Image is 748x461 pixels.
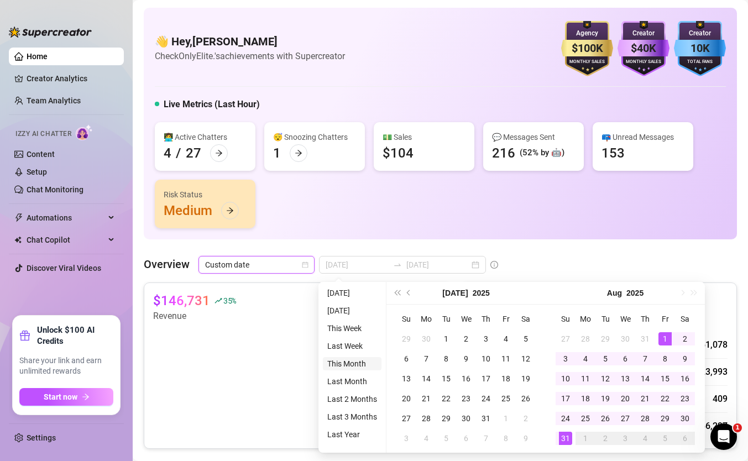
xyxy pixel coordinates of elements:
[420,352,433,365] div: 7
[436,329,456,349] td: 2025-07-01
[733,423,742,432] span: 1
[496,349,516,369] td: 2025-07-11
[678,392,692,405] div: 23
[519,412,532,425] div: 2
[658,372,672,385] div: 15
[615,349,635,369] td: 2025-08-06
[9,27,92,38] img: logo-BBDzfeDw.svg
[456,369,476,389] td: 2025-07-16
[155,34,345,49] h4: 👋 Hey, [PERSON_NAME]
[476,309,496,329] th: Th
[639,352,652,365] div: 7
[658,392,672,405] div: 22
[164,131,247,143] div: 👩‍💻 Active Chatters
[459,392,473,405] div: 23
[15,129,71,139] span: Izzy AI Chatter
[323,392,381,406] li: Last 2 Months
[492,144,515,162] div: 216
[576,309,595,329] th: Mo
[579,352,592,365] div: 4
[516,369,536,389] td: 2025-07-19
[516,389,536,408] td: 2025-07-26
[456,309,476,329] th: We
[440,372,453,385] div: 15
[700,420,728,433] div: 66,297
[576,369,595,389] td: 2025-08-11
[323,375,381,388] li: Last Month
[496,309,516,329] th: Fr
[559,372,572,385] div: 10
[499,412,512,425] div: 1
[476,389,496,408] td: 2025-07-24
[396,428,416,448] td: 2025-08-03
[619,432,632,445] div: 3
[76,124,93,140] img: AI Chatter
[473,282,490,304] button: Choose a year
[420,412,433,425] div: 28
[400,392,413,405] div: 20
[519,372,532,385] div: 19
[695,338,728,352] div: $61,078
[27,231,105,249] span: Chat Copilot
[655,369,675,389] td: 2025-08-15
[440,352,453,365] div: 8
[19,330,30,341] span: gift
[442,282,468,304] button: Choose a month
[499,372,512,385] div: 18
[595,309,615,329] th: Tu
[391,282,403,304] button: Last year (Control + left)
[496,329,516,349] td: 2025-07-04
[561,40,613,57] div: $100K
[579,432,592,445] div: 1
[186,144,201,162] div: 27
[615,329,635,349] td: 2025-07-30
[559,332,572,345] div: 27
[678,412,692,425] div: 30
[674,59,726,66] div: Total Fans
[639,412,652,425] div: 28
[618,40,669,57] div: $40K
[655,329,675,349] td: 2025-08-01
[595,349,615,369] td: 2025-08-05
[675,389,695,408] td: 2025-08-23
[215,149,223,157] span: arrow-right
[619,372,632,385] div: 13
[420,392,433,405] div: 21
[618,21,669,76] img: purple-badge-B9DA21FR.svg
[295,149,302,157] span: arrow-right
[496,369,516,389] td: 2025-07-18
[700,365,728,379] div: 23,993
[678,352,692,365] div: 9
[476,329,496,349] td: 2025-07-03
[618,28,669,39] div: Creator
[579,412,592,425] div: 25
[27,209,105,227] span: Automations
[635,309,655,329] th: Th
[576,428,595,448] td: 2025-09-01
[595,408,615,428] td: 2025-08-26
[639,432,652,445] div: 4
[496,428,516,448] td: 2025-08-08
[499,432,512,445] div: 8
[556,369,576,389] td: 2025-08-10
[675,408,695,428] td: 2025-08-30
[479,412,493,425] div: 31
[323,322,381,335] li: This Week
[710,423,737,450] iframe: Intercom live chat
[516,349,536,369] td: 2025-07-12
[516,329,536,349] td: 2025-07-05
[37,324,113,347] strong: Unlock $100 AI Credits
[496,389,516,408] td: 2025-07-25
[459,372,473,385] div: 16
[520,146,564,160] div: (52% by 🤖)
[615,408,635,428] td: 2025-08-27
[416,389,436,408] td: 2025-07-21
[479,332,493,345] div: 3
[658,332,672,345] div: 1
[400,372,413,385] div: 13
[456,349,476,369] td: 2025-07-09
[420,372,433,385] div: 14
[619,332,632,345] div: 30
[273,131,356,143] div: 😴 Snoozing Chatters
[519,392,532,405] div: 26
